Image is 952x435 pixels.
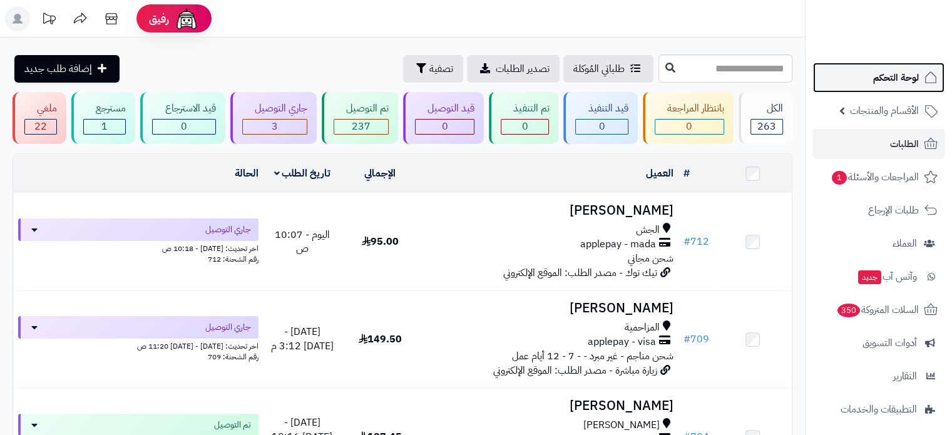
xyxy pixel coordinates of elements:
[208,351,258,362] span: رقم الشحنة: 709
[583,418,660,432] span: [PERSON_NAME]
[496,61,550,76] span: تصدير الطلبات
[24,101,57,116] div: ملغي
[33,6,64,34] a: تحديثات المنصة
[655,120,724,134] div: 0
[686,119,692,134] span: 0
[364,166,396,181] a: الإجمالي
[873,69,919,86] span: لوحة التحكم
[415,101,474,116] div: قيد التوصيل
[467,55,560,83] a: تصدير الطلبات
[24,61,92,76] span: إضافة طلب جديد
[841,401,917,418] span: التطبيقات والخدمات
[857,268,917,285] span: وآتس آب
[401,92,486,144] a: قيد التوصيل 0
[101,119,108,134] span: 1
[858,270,881,284] span: جديد
[563,55,653,83] a: طلباتي المُوكلة
[501,101,549,116] div: تم التنفيذ
[868,202,919,219] span: طلبات الإرجاع
[683,332,690,347] span: #
[813,228,944,258] a: العملاء
[655,101,724,116] div: بانتظار المراجعة
[493,363,657,378] span: زيارة مباشرة - مصدر الطلب: الموقع الإلكتروني
[683,234,690,249] span: #
[319,92,401,144] a: تم التوصيل 237
[813,262,944,292] a: وآتس آبجديد
[235,166,258,181] a: الحالة
[442,119,448,134] span: 0
[242,101,307,116] div: جاري التوصيل
[25,120,56,134] div: 22
[84,120,125,134] div: 1
[149,11,169,26] span: رفيق
[813,328,944,358] a: أدوات التسويق
[275,227,330,257] span: اليوم - 10:07 ص
[274,166,331,181] a: تاريخ الطلب
[138,92,227,144] a: قيد الاسترجاع 0
[588,335,656,349] span: applepay - visa
[424,301,673,315] h3: [PERSON_NAME]
[424,203,673,218] h3: [PERSON_NAME]
[867,9,940,36] img: logo-2.png
[208,253,258,265] span: رقم الشحنة: 712
[561,92,640,144] a: قيد التنفيذ 0
[813,394,944,424] a: التطبيقات والخدمات
[205,321,251,334] span: جاري التوصيل
[736,92,795,144] a: الكل263
[512,349,673,364] span: شحن مناجم - غير مبرد - - 7 - 12 أيام عمل
[813,162,944,192] a: المراجعات والأسئلة1
[14,55,120,83] a: إضافة طلب جديد
[429,61,453,76] span: تصفية
[683,166,690,181] a: #
[501,120,548,134] div: 0
[625,320,660,335] span: المزاحمية
[575,101,628,116] div: قيد التنفيذ
[416,120,474,134] div: 0
[683,332,709,347] a: #709
[598,119,605,134] span: 0
[352,119,371,134] span: 237
[813,295,944,325] a: السلات المتروكة350
[403,55,463,83] button: تصفية
[205,223,251,236] span: جاري التوصيل
[813,129,944,159] a: الطلبات
[576,120,627,134] div: 0
[628,251,673,266] span: شحن مجاني
[813,195,944,225] a: طلبات الإرجاع
[228,92,319,144] a: جاري التوصيل 3
[83,101,126,116] div: مسترجع
[831,168,919,186] span: المراجعات والأسئلة
[174,6,199,31] img: ai-face.png
[10,92,69,144] a: ملغي 22
[69,92,138,144] a: مسترجع 1
[636,223,660,237] span: الجش
[850,102,919,120] span: الأقسام والمنتجات
[646,166,673,181] a: العميل
[214,419,251,431] span: تم التوصيل
[893,367,917,385] span: التقارير
[837,304,860,317] span: 350
[271,324,334,354] span: [DATE] - [DATE] 3:12 م
[832,171,847,185] span: 1
[862,334,917,352] span: أدوات التسويق
[580,237,656,252] span: applepay - mada
[18,339,258,352] div: اخر تحديث: [DATE] - [DATE] 11:20 ص
[893,235,917,252] span: العملاء
[181,119,187,134] span: 0
[243,120,307,134] div: 3
[152,101,215,116] div: قيد الاسترجاع
[334,101,389,116] div: تم التوصيل
[757,119,776,134] span: 263
[813,63,944,93] a: لوحة التحكم
[486,92,561,144] a: تم التنفيذ 0
[34,119,47,134] span: 22
[334,120,388,134] div: 237
[836,301,919,319] span: السلات المتروكة
[503,265,657,280] span: تيك توك - مصدر الطلب: الموقع الإلكتروني
[813,361,944,391] a: التقارير
[890,135,919,153] span: الطلبات
[522,119,528,134] span: 0
[18,241,258,254] div: اخر تحديث: [DATE] - 10:18 ص
[573,61,625,76] span: طلباتي المُوكلة
[359,332,402,347] span: 149.50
